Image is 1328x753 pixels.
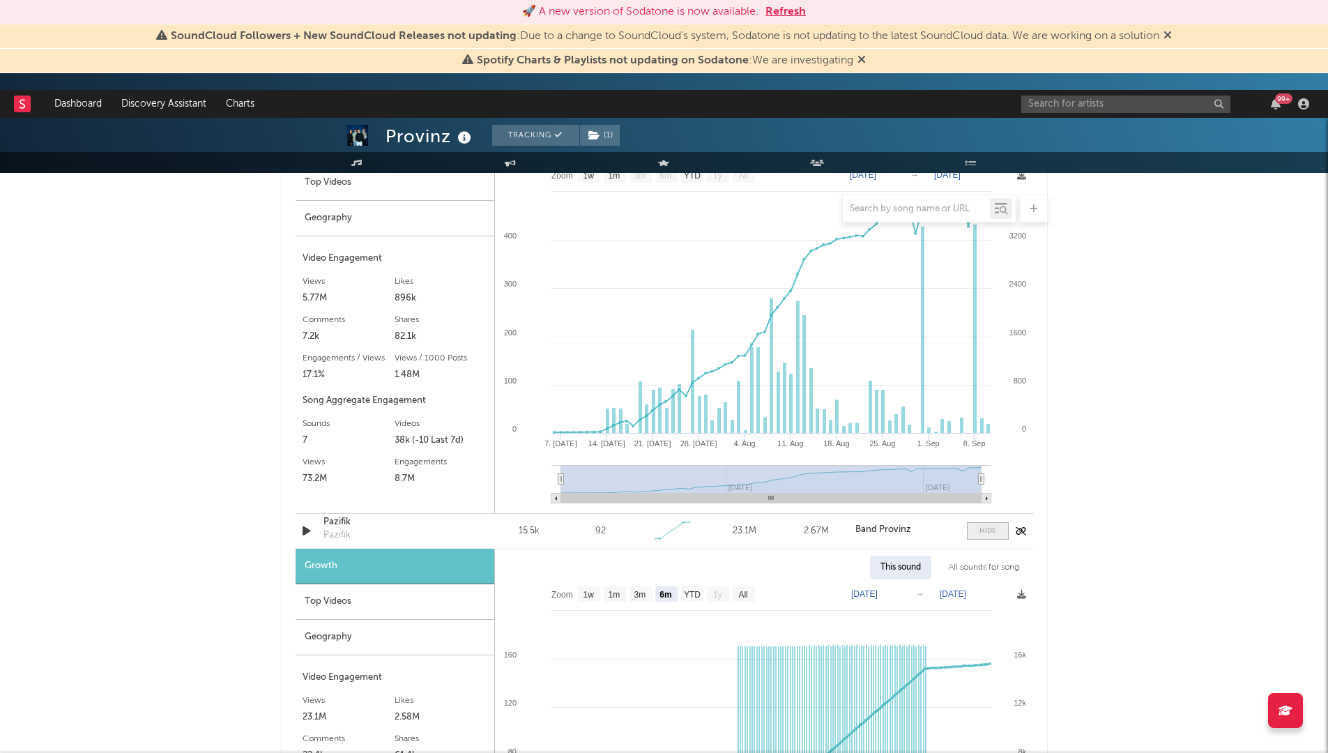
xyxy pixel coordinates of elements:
text: [DATE] [850,170,876,180]
div: Geography [296,620,494,655]
text: 1y [713,171,722,181]
span: ( 1 ) [579,125,620,146]
a: Charts [216,90,264,118]
div: Likes [395,273,487,290]
text: 120 [503,699,516,707]
text: 300 [503,280,516,288]
div: 7.2k [303,328,395,345]
span: Dismiss [857,55,866,66]
text: YTD [683,171,700,181]
text: 6m [659,590,671,600]
div: 92 [595,524,606,538]
text: 3200 [1009,231,1025,240]
div: 1.48M [395,367,487,383]
span: Spotify Charts & Playlists not updating on Sodatone [477,55,749,66]
div: 23.1M [712,524,777,538]
div: 7 [303,432,395,449]
button: Tracking [492,125,579,146]
div: Provinz [386,125,475,148]
a: Discovery Assistant [112,90,216,118]
input: Search for artists [1021,96,1230,113]
span: : Due to a change to SoundCloud's system, Sodatone is not updating to the latest SoundCloud data.... [171,31,1159,42]
a: Band Provinz [855,525,952,535]
text: [DATE] [940,589,966,599]
div: 🚀 A new version of Sodatone is now available. [522,3,758,20]
button: (1) [580,125,620,146]
div: Video Engagement [303,250,487,267]
text: All [738,171,747,181]
div: 82.1k [395,328,487,345]
text: 1w [583,590,594,600]
a: Dashboard [45,90,112,118]
text: Zoom [551,171,573,181]
div: Views [303,273,395,290]
div: 2.67M [784,524,848,538]
div: Views [303,454,395,471]
div: Video Engagement [303,669,487,686]
text: 100 [503,376,516,385]
div: 8.7M [395,471,487,487]
div: Top Videos [296,584,494,620]
div: Engagements / Views [303,350,395,367]
text: 8. Sep [963,439,985,448]
text: 12k [1014,699,1026,707]
text: 14. [DATE] [588,439,625,448]
span: SoundCloud Followers + New SoundCloud Releases not updating [171,31,517,42]
text: 1y [713,590,722,600]
div: Song Aggregate Engagement [303,393,487,409]
text: 28. [DATE] [680,439,717,448]
a: Pazifik [323,515,469,529]
text: 1m [608,590,620,600]
div: 15.5k [497,524,562,538]
strong: Band Provinz [855,525,911,534]
button: Refresh [765,3,806,20]
div: Comments [303,731,395,747]
div: 38k (-10 Last 7d) [395,432,487,449]
span: : We are investigating [477,55,853,66]
text: 25. Aug [869,439,895,448]
div: Videos [395,416,487,432]
text: 6m [659,171,671,181]
text: 1. Sep [917,439,939,448]
div: Likes [395,692,487,709]
text: 1m [608,171,620,181]
text: 7. [DATE] [544,439,577,448]
div: Shares [395,312,487,328]
span: Dismiss [1163,31,1172,42]
text: All [738,590,747,600]
text: Zoom [551,590,573,600]
text: 160 [503,651,516,659]
text: 200 [503,328,516,337]
text: 11. Aug [777,439,803,448]
text: 21. [DATE] [634,439,671,448]
text: 18. Aug [823,439,849,448]
text: [DATE] [934,170,961,180]
text: [DATE] [851,589,878,599]
text: 4. Aug [733,439,755,448]
text: → [910,170,919,180]
div: Top Videos [296,165,494,201]
text: 0 [512,425,516,433]
div: 2.58M [395,709,487,726]
text: 800 [1013,376,1025,385]
div: Shares [395,731,487,747]
text: → [916,589,924,599]
text: 0 [1021,425,1025,433]
text: 3m [634,590,646,600]
text: YTD [683,590,700,600]
div: Comments [303,312,395,328]
text: 1w [583,171,594,181]
div: Views / 1000 Posts [395,350,487,367]
button: 99+ [1271,98,1281,109]
text: 2400 [1009,280,1025,288]
div: 5.77M [303,290,395,307]
div: This sound [870,556,931,579]
div: Pazifik [323,528,351,542]
text: 3m [634,171,646,181]
div: Growth [296,549,494,584]
div: All sounds for song [938,556,1030,579]
input: Search by song name or URL [843,204,990,215]
text: 1600 [1009,328,1025,337]
div: 17.1% [303,367,395,383]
